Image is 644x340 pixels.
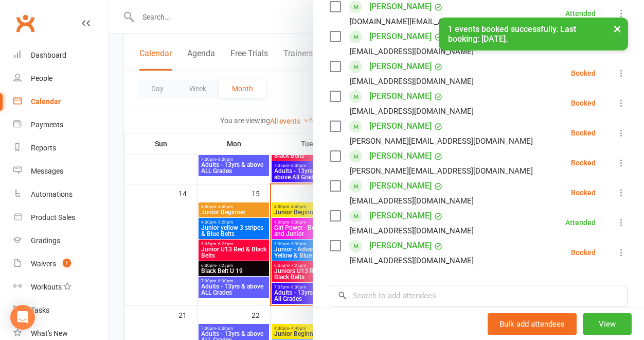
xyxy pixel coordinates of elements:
a: Product Sales [13,206,109,229]
div: Waivers [31,260,56,268]
div: [EMAIL_ADDRESS][DOMAIN_NAME] [350,105,474,118]
a: Dashboard [13,44,109,67]
a: People [13,67,109,90]
a: Clubworx [12,10,38,36]
a: Reports [13,137,109,160]
div: Booked [571,249,596,256]
div: Workouts [31,283,62,291]
div: Messages [31,167,63,175]
button: View [583,313,632,335]
div: [EMAIL_ADDRESS][DOMAIN_NAME] [350,254,474,267]
a: [PERSON_NAME] [369,148,432,164]
div: Calendar [31,97,61,106]
div: [EMAIL_ADDRESS][DOMAIN_NAME] [350,194,474,208]
div: [DOMAIN_NAME][EMAIL_ADDRESS][DOMAIN_NAME] [350,15,533,28]
div: Reports [31,144,56,152]
div: [PERSON_NAME][EMAIL_ADDRESS][DOMAIN_NAME] [350,134,533,148]
a: [PERSON_NAME] [369,88,432,105]
div: Booked [571,159,596,166]
a: [PERSON_NAME] [369,118,432,134]
div: Automations [31,190,73,198]
div: Attended [565,219,596,226]
a: Payments [13,113,109,137]
div: [EMAIL_ADDRESS][DOMAIN_NAME] [350,75,474,88]
div: Booked [571,129,596,137]
div: [EMAIL_ADDRESS][DOMAIN_NAME] [350,224,474,237]
button: × [608,18,627,40]
div: Open Intercom Messenger [10,305,35,330]
div: Booked [571,99,596,107]
div: Booked [571,70,596,77]
input: Search to add attendees [330,285,628,307]
a: [PERSON_NAME] [369,178,432,194]
a: Tasks [13,299,109,322]
div: 1 events booked successfully. Last booking: [DATE]. [439,18,628,50]
div: Tasks [31,306,49,314]
div: Product Sales [31,213,75,222]
a: Waivers 1 [13,252,109,276]
div: [PERSON_NAME][EMAIL_ADDRESS][DOMAIN_NAME] [350,164,533,178]
button: Bulk add attendees [488,313,577,335]
div: What's New [31,329,68,337]
div: Booked [571,189,596,196]
a: Automations [13,183,109,206]
a: [PERSON_NAME] [369,237,432,254]
a: [PERSON_NAME] [369,208,432,224]
a: [PERSON_NAME] [369,58,432,75]
div: Attended [565,10,596,17]
a: Calendar [13,90,109,113]
div: Gradings [31,236,60,245]
div: Dashboard [31,51,66,59]
a: Messages [13,160,109,183]
a: Gradings [13,229,109,252]
span: 1 [63,259,71,267]
div: Payments [31,121,63,129]
a: Workouts [13,276,109,299]
div: People [31,74,52,82]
